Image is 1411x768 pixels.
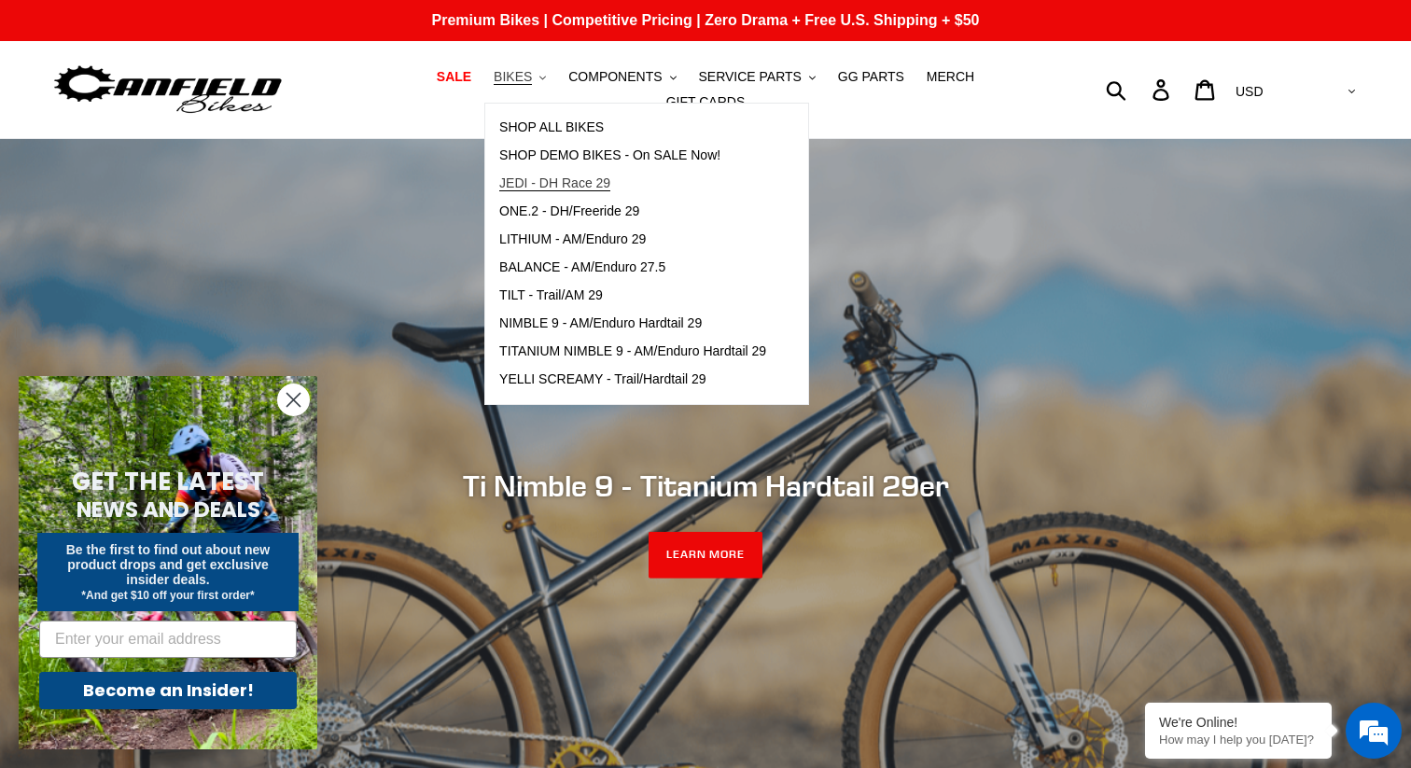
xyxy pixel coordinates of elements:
[829,64,914,90] a: GG PARTS
[197,468,1214,503] h2: Ti Nimble 9 - Titanium Hardtail 29er
[81,589,254,602] span: *And get $10 off your first order*
[51,61,285,119] img: Canfield Bikes
[39,621,297,658] input: Enter your email address
[499,203,639,219] span: ONE.2 - DH/Freeride 29
[60,93,106,140] img: d_696896380_company_1647369064580_696896380
[927,69,974,85] span: MERCH
[485,310,780,338] a: NIMBLE 9 - AM/Enduro Hardtail 29
[485,254,780,282] a: BALANCE - AM/Enduro 27.5
[494,69,532,85] span: BIKES
[499,175,610,191] span: JEDI - DH Race 29
[657,90,755,115] a: GIFT CARDS
[485,114,780,142] a: SHOP ALL BIKES
[1159,733,1318,747] p: How may I help you today?
[499,287,603,303] span: TILT - Trail/AM 29
[9,510,356,575] textarea: Type your message and hit 'Enter'
[39,672,297,709] button: Become an Insider!
[559,64,685,90] button: COMPONENTS
[125,105,342,129] div: Chat with us now
[838,69,904,85] span: GG PARTS
[499,371,706,387] span: YELLI SCREAMY - Trail/Hardtail 29
[499,147,720,163] span: SHOP DEMO BIKES - On SALE Now!
[698,69,801,85] span: SERVICE PARTS
[689,64,824,90] button: SERVICE PARTS
[666,94,746,110] span: GIFT CARDS
[306,9,351,54] div: Minimize live chat window
[485,198,780,226] a: ONE.2 - DH/Freeride 29
[485,282,780,310] a: TILT - Trail/AM 29
[77,495,260,524] span: NEWS AND DEALS
[1116,69,1164,110] input: Search
[917,64,984,90] a: MERCH
[485,226,780,254] a: LITHIUM - AM/Enduro 29
[499,315,702,331] span: NIMBLE 9 - AM/Enduro Hardtail 29
[66,542,271,587] span: Be the first to find out about new product drops and get exclusive insider deals.
[499,119,604,135] span: SHOP ALL BIKES
[485,170,780,198] a: JEDI - DH Race 29
[485,338,780,366] a: TITANIUM NIMBLE 9 - AM/Enduro Hardtail 29
[108,235,258,424] span: We're online!
[1159,715,1318,730] div: We're Online!
[649,532,763,579] a: LEARN MORE
[21,103,49,131] div: Navigation go back
[499,259,665,275] span: BALANCE - AM/Enduro 27.5
[499,343,766,359] span: TITANIUM NIMBLE 9 - AM/Enduro Hardtail 29
[72,465,264,498] span: GET THE LATEST
[485,142,780,170] a: SHOP DEMO BIKES - On SALE Now!
[277,384,310,416] button: Close dialog
[427,64,481,90] a: SALE
[499,231,646,247] span: LITHIUM - AM/Enduro 29
[484,64,555,90] button: BIKES
[568,69,662,85] span: COMPONENTS
[437,69,471,85] span: SALE
[485,366,780,394] a: YELLI SCREAMY - Trail/Hardtail 29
